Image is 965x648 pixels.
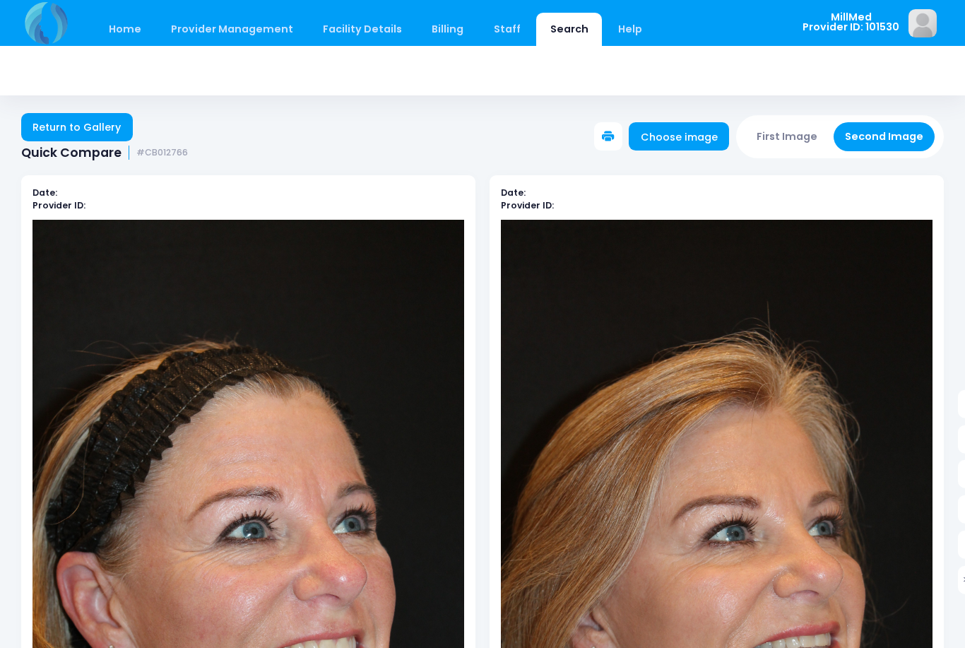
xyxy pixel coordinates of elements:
img: image [908,9,937,37]
b: Provider ID: [501,199,554,211]
button: First Image [745,122,829,151]
a: Billing [418,13,478,46]
a: Home [95,13,155,46]
span: Quick Compare [21,146,122,160]
small: #CB012766 [136,148,188,158]
b: Date: [501,187,526,199]
a: Return to Gallery [21,113,133,141]
span: MillMed Provider ID: 101530 [803,12,899,33]
b: Provider ID: [32,199,85,211]
b: Date: [32,187,57,199]
a: Search [536,13,602,46]
a: Facility Details [309,13,416,46]
a: Help [605,13,656,46]
a: Staff [480,13,534,46]
button: Second Image [834,122,935,151]
a: Provider Management [157,13,307,46]
a: Choose image [629,122,729,151]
